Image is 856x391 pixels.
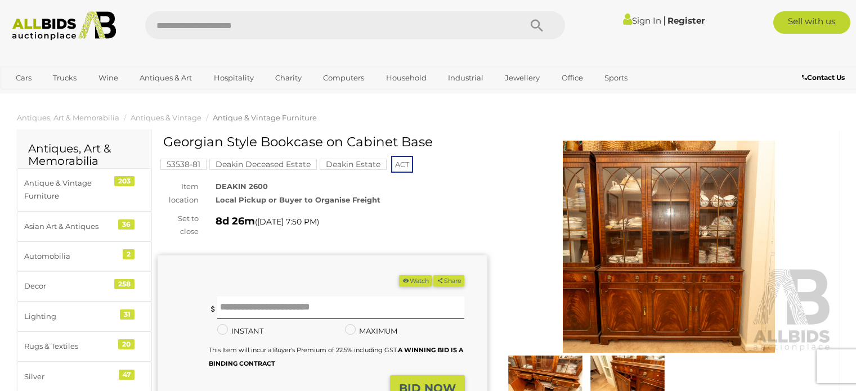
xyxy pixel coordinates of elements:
div: Automobilia [24,250,117,263]
a: Lighting 31 [17,302,151,331]
h1: Georgian Style Bookcase on Cabinet Base [163,135,485,149]
div: 20 [118,339,135,349]
a: Decor 258 [17,271,151,301]
a: Antiques & Art [132,69,199,87]
div: Decor [24,280,117,293]
mark: Deakin Estate [320,159,387,170]
span: ( ) [255,217,319,226]
img: Allbids.com.au [6,11,122,41]
div: 31 [120,309,135,320]
a: Contact Us [802,71,848,84]
div: 36 [118,219,135,230]
b: Contact Us [802,73,845,82]
div: 203 [114,176,135,186]
div: 258 [114,279,135,289]
span: [DATE] 7:50 PM [257,217,317,227]
button: Search [509,11,565,39]
a: Sign In [623,15,661,26]
h2: Antiques, Art & Memorabilia [28,142,140,167]
div: Antique & Vintage Furniture [24,177,117,203]
a: Sports [597,69,635,87]
a: Cars [8,69,39,87]
mark: 53538-81 [160,159,207,170]
span: | [663,14,666,26]
img: Georgian Style Bookcase on Cabinet Base [504,141,834,353]
a: Household [379,69,434,87]
a: Antique & Vintage Furniture [213,113,317,122]
a: Register [667,15,705,26]
div: Asian Art & Antiques [24,220,117,233]
a: Trucks [46,69,84,87]
a: Hospitality [207,69,261,87]
mark: Deakin Deceased Estate [209,159,317,170]
div: Set to close [149,212,207,239]
label: MAXIMUM [345,325,397,338]
div: Rugs & Textiles [24,340,117,353]
div: 47 [119,370,135,380]
a: Antiques & Vintage [131,113,201,122]
a: Office [554,69,590,87]
button: Share [433,275,464,287]
a: Rugs & Textiles 20 [17,331,151,361]
b: A WINNING BID IS A BINDING CONTRACT [209,346,463,367]
a: Jewellery [498,69,547,87]
a: Antique & Vintage Furniture 203 [17,168,151,212]
div: Lighting [24,310,117,323]
li: Watch this item [399,275,432,287]
a: Antiques, Art & Memorabilia [17,113,119,122]
small: This Item will incur a Buyer's Premium of 22.5% including GST. [209,346,463,367]
a: Industrial [441,69,491,87]
label: INSTANT [217,325,263,338]
strong: DEAKIN 2600 [216,182,268,191]
a: Asian Art & Antiques 36 [17,212,151,241]
a: Charity [268,69,309,87]
a: Computers [316,69,371,87]
div: Item location [149,180,207,206]
div: Silver [24,370,117,383]
a: Wine [91,69,126,87]
a: Deakin Deceased Estate [209,160,317,169]
a: Deakin Estate [320,160,387,169]
a: 53538-81 [160,160,207,169]
strong: Local Pickup or Buyer to Organise Freight [216,195,380,204]
a: Automobilia 2 [17,241,151,271]
button: Watch [399,275,432,287]
div: 2 [123,249,135,259]
span: ACT [391,156,413,173]
a: Sell with us [773,11,850,34]
a: [GEOGRAPHIC_DATA] [8,87,103,106]
strong: 8d 26m [216,215,255,227]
